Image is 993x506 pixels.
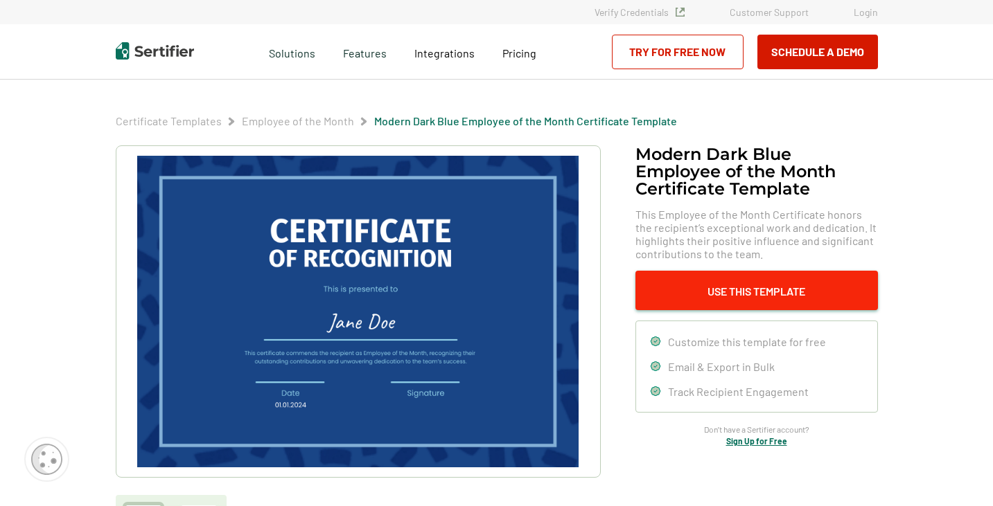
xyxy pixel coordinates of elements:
span: Modern Dark Blue Employee of the Month Certificate Template [374,114,677,128]
span: Pricing [502,46,536,60]
img: Modern Dark Blue Employee of the Month Certificate Template [137,156,578,467]
button: Schedule a Demo [757,35,878,69]
iframe: Chat Widget [924,440,993,506]
a: Sign Up for Free [726,436,787,446]
span: Track Recipient Engagement [668,385,809,398]
span: Integrations [414,46,475,60]
a: Verify Credentials [595,6,685,18]
a: Integrations [414,43,475,60]
a: Customer Support [730,6,809,18]
a: Modern Dark Blue Employee of the Month Certificate Template [374,114,677,127]
img: Verified [676,8,685,17]
img: Cookie Popup Icon [31,444,62,475]
button: Use This Template [635,271,878,310]
span: Employee of the Month [242,114,354,128]
img: Sertifier | Digital Credentialing Platform [116,42,194,60]
a: Employee of the Month [242,114,354,127]
h1: Modern Dark Blue Employee of the Month Certificate Template [635,145,878,197]
span: Customize this template for free [668,335,826,348]
a: Pricing [502,43,536,60]
span: This Employee of the Month Certificate honors the recipient’s exceptional work and dedication. It... [635,208,878,260]
span: Certificate Templates [116,114,222,128]
span: Features [343,43,387,60]
a: Login [854,6,878,18]
a: Certificate Templates [116,114,222,127]
div: Breadcrumb [116,114,677,128]
span: Don’t have a Sertifier account? [704,423,809,436]
span: Solutions [269,43,315,60]
a: Try for Free Now [612,35,744,69]
span: Email & Export in Bulk [668,360,775,373]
